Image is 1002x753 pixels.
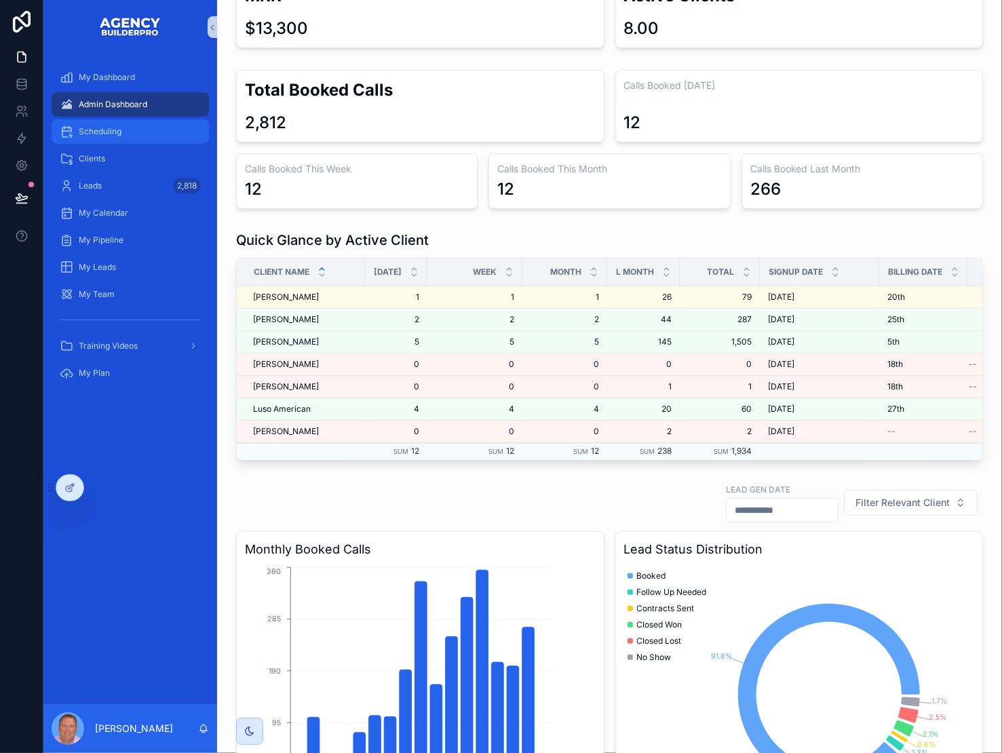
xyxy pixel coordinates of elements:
[637,619,682,630] span: Closed Won
[768,359,794,370] span: [DATE]
[969,426,977,437] span: --
[615,314,672,325] a: 44
[373,381,419,392] span: 0
[616,267,654,277] span: L Month
[52,282,209,307] a: My Team
[887,336,900,347] span: 5th
[253,292,357,303] a: [PERSON_NAME]
[254,267,309,277] span: Client Name
[436,359,514,370] span: 0
[624,540,975,559] h3: Lead Status Distribution
[393,448,408,455] small: Sum
[888,267,942,277] span: Billing Date
[373,292,419,303] a: 1
[436,404,514,414] span: 4
[253,426,319,437] span: [PERSON_NAME]
[436,381,514,392] a: 0
[768,314,794,325] span: [DATE]
[711,652,732,661] tspan: 91.8%
[531,336,599,347] a: 5
[768,426,871,437] a: [DATE]
[887,404,960,414] a: 27th
[373,336,419,347] a: 5
[245,18,308,39] div: $13,300
[531,426,599,437] a: 0
[615,359,672,370] a: 0
[506,446,514,456] span: 12
[615,426,672,437] a: 2
[52,65,209,90] a: My Dashboard
[768,336,871,347] a: [DATE]
[79,208,128,218] span: My Calendar
[615,404,672,414] a: 20
[917,741,936,750] tspan: 0.6%
[99,16,161,38] img: App logo
[373,426,419,437] a: 0
[531,314,599,325] a: 2
[531,381,599,392] span: 0
[245,112,286,134] div: 2,812
[726,483,790,495] label: Lead Gen Date
[688,426,752,437] a: 2
[436,336,514,347] a: 5
[269,667,281,676] tspan: 190
[573,448,588,455] small: Sum
[79,72,135,83] span: My Dashboard
[95,722,173,735] p: [PERSON_NAME]
[173,178,201,194] div: 2,818
[79,262,116,273] span: My Leads
[657,446,672,456] span: 238
[373,359,419,370] span: 0
[731,446,752,456] span: 1,934
[768,314,871,325] a: [DATE]
[52,228,209,252] a: My Pipeline
[750,178,781,200] div: 266
[923,730,938,739] tspan: 2.1%
[768,292,794,303] span: [DATE]
[769,267,823,277] span: Signup Date
[637,652,672,663] span: No Show
[624,79,975,92] h3: Calls Booked [DATE]
[688,404,752,414] a: 60
[688,336,752,347] span: 1,505
[52,361,209,385] a: My Plan
[253,381,319,392] span: [PERSON_NAME]
[969,359,977,370] span: --
[615,381,672,392] a: 1
[768,404,871,414] a: [DATE]
[531,292,599,303] a: 1
[79,99,147,110] span: Admin Dashboard
[253,292,319,303] span: [PERSON_NAME]
[373,314,419,325] a: 2
[473,267,497,277] span: Week
[267,615,281,624] tspan: 285
[688,381,752,392] span: 1
[707,267,734,277] span: Total
[591,446,599,456] span: 12
[887,426,895,437] span: --
[624,112,641,134] div: 12
[253,359,319,370] span: [PERSON_NAME]
[253,336,357,347] a: [PERSON_NAME]
[768,381,871,392] a: [DATE]
[768,404,794,414] span: [DATE]
[253,314,319,325] span: [PERSON_NAME]
[253,404,311,414] span: Luso American
[887,314,960,325] a: 25th
[887,336,960,347] a: 5th
[253,359,357,370] a: [PERSON_NAME]
[253,404,357,414] a: Luso American
[887,292,960,303] a: 20th
[436,292,514,303] a: 1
